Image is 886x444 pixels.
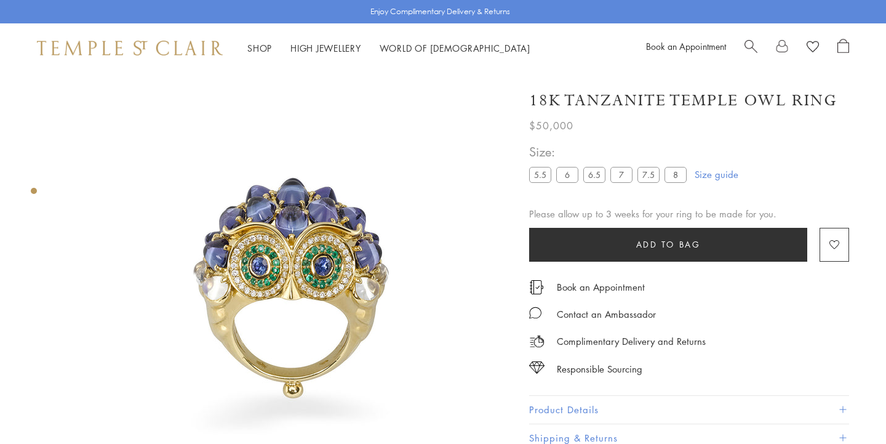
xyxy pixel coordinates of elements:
[247,42,272,54] a: ShopShop
[529,361,545,374] img: icon_sourcing.svg
[744,39,757,57] a: Search
[636,238,701,251] span: Add to bag
[556,167,578,182] label: 6
[529,334,545,349] img: icon_delivery.svg
[529,118,573,134] span: $50,000
[646,40,726,52] a: Book an Appointment
[824,386,874,432] iframe: Gorgias live chat messenger
[695,168,738,180] a: Size guide
[557,361,642,377] div: Responsible Sourcing
[529,167,551,182] label: 5.5
[637,167,660,182] label: 7.5
[557,280,645,294] a: Book an Appointment
[370,6,510,18] p: Enjoy Complimentary Delivery & Returns
[557,334,706,349] p: Complimentary Delivery and Returns
[290,42,361,54] a: High JewelleryHigh Jewellery
[529,307,541,319] img: MessageIcon-01_2.svg
[37,41,223,55] img: Temple St. Clair
[529,280,544,294] img: icon_appointment.svg
[247,41,530,56] nav: Main navigation
[380,42,530,54] a: World of [DEMOGRAPHIC_DATA]World of [DEMOGRAPHIC_DATA]
[529,206,849,222] div: Please allow up to 3 weeks for your ring to be made for you.
[837,39,849,57] a: Open Shopping Bag
[31,185,37,204] div: Product gallery navigation
[610,167,633,182] label: 7
[529,396,849,424] button: Product Details
[529,90,837,111] h1: 18K Tanzanite Temple Owl Ring
[807,39,819,57] a: View Wishlist
[583,167,605,182] label: 6.5
[529,142,692,162] span: Size:
[664,167,687,182] label: 8
[557,307,656,322] div: Contact an Ambassador
[529,228,807,262] button: Add to bag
